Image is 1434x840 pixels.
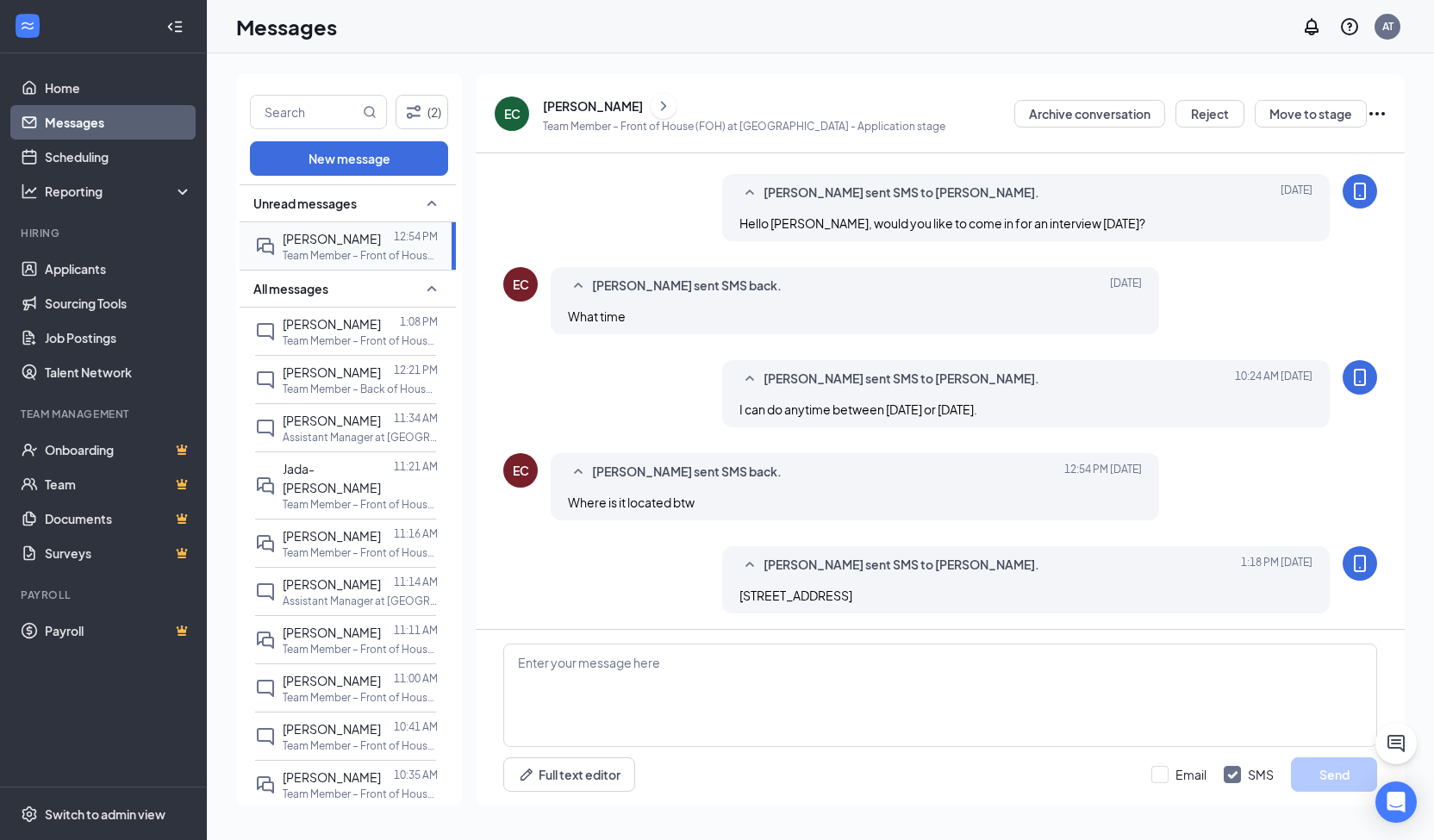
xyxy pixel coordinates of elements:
svg: SmallChevronUp [421,193,442,214]
a: Home [45,71,192,105]
svg: MobileSms [1350,367,1370,388]
span: [PERSON_NAME] [283,769,381,785]
svg: Collapse [166,18,184,35]
div: Open Intercom Messenger [1375,781,1417,823]
div: Payroll [21,588,189,602]
svg: ChatInactive [255,418,276,439]
button: ChevronRight [651,93,676,119]
span: [PERSON_NAME] [283,231,381,246]
svg: QuestionInfo [1339,16,1360,37]
svg: MobileSms [1350,553,1370,574]
span: Where is it located btw [568,495,695,510]
svg: SmallChevronUp [739,369,760,389]
svg: ChevronRight [655,96,672,116]
p: 11:21 AM [394,459,438,474]
a: Scheduling [45,140,192,174]
svg: SmallChevronUp [421,278,442,299]
div: EC [513,276,529,293]
button: Archive conversation [1014,100,1165,128]
button: New message [250,141,448,176]
span: [PERSON_NAME] [283,673,381,688]
p: Assistant Manager at [GEOGRAPHIC_DATA] [283,594,438,608]
svg: MobileSms [1350,181,1370,202]
svg: ChatInactive [255,678,276,699]
svg: Analysis [21,183,38,200]
svg: SmallChevronUp [739,183,760,203]
p: 12:54 PM [394,229,438,244]
button: Send [1291,757,1377,792]
span: [DATE] [1110,276,1142,296]
svg: DoubleChat [255,476,276,496]
button: Full text editorPen [503,757,635,792]
span: What time [568,308,626,324]
span: [PERSON_NAME] [283,316,381,332]
span: Jada-[PERSON_NAME] [283,461,381,495]
button: Reject [1175,100,1244,128]
svg: DoubleChat [255,533,276,554]
span: [STREET_ADDRESS] [739,588,852,603]
p: Team Member – Front of House (FOH) at [GEOGRAPHIC_DATA] [283,738,438,753]
p: 11:34 AM [394,411,438,426]
span: [PERSON_NAME] sent SMS to [PERSON_NAME]. [764,369,1039,389]
span: [DATE] 1:18 PM [1241,555,1312,576]
span: Unread messages [253,195,357,212]
a: Messages [45,105,192,140]
p: 10:35 AM [394,768,438,782]
div: [PERSON_NAME] [543,97,643,115]
div: Hiring [21,226,189,240]
span: [PERSON_NAME] [283,576,381,592]
span: [PERSON_NAME] sent SMS to [PERSON_NAME]. [764,183,1039,203]
div: Switch to admin view [45,806,165,823]
svg: DoubleChat [255,630,276,650]
div: AT [1382,19,1393,34]
p: 1:08 PM [400,314,438,329]
p: Team Member – Front of House (FOH) at [GEOGRAPHIC_DATA] [283,497,438,512]
div: EC [504,105,521,122]
svg: ChatActive [1386,733,1406,754]
svg: Settings [21,806,38,823]
a: PayrollCrown [45,613,192,648]
p: 11:14 AM [394,575,438,589]
p: Team Member – Front of House (FOH) at [GEOGRAPHIC_DATA] [283,690,438,705]
button: Move to stage [1255,100,1367,128]
svg: Ellipses [1367,103,1387,124]
span: [PERSON_NAME] [283,528,381,544]
span: Hello [PERSON_NAME], would you like to come in for an interview [DATE]? [739,215,1145,231]
a: DocumentsCrown [45,501,192,536]
input: Search [251,96,359,128]
h1: Messages [236,12,337,41]
svg: SmallChevronUp [739,555,760,576]
a: Applicants [45,252,192,286]
span: I can do anytime between [DATE] or [DATE]. [739,401,977,417]
p: 12:21 PM [394,363,438,377]
svg: ChatInactive [255,370,276,390]
p: Team Member – Front of House (FOH) at [GEOGRAPHIC_DATA] [283,642,438,656]
svg: Filter [403,102,424,122]
div: EC [513,462,529,479]
button: ChatActive [1375,723,1417,764]
svg: ChatInactive [255,726,276,747]
a: TeamCrown [45,467,192,501]
p: 11:00 AM [394,671,438,686]
svg: DoubleChat [255,775,276,795]
svg: SmallChevronUp [568,276,589,296]
span: [PERSON_NAME] [283,625,381,640]
span: [PERSON_NAME] [283,721,381,737]
p: 10:41 AM [394,719,438,734]
p: 11:16 AM [394,526,438,541]
span: [DATE] 12:54 PM [1064,462,1142,482]
a: Talent Network [45,355,192,389]
span: [PERSON_NAME] sent SMS to [PERSON_NAME]. [764,555,1039,576]
svg: SmallChevronUp [568,462,589,482]
p: Team Member – Back of House (BOH) at [GEOGRAPHIC_DATA] [283,382,438,396]
svg: ChatInactive [255,582,276,602]
span: [PERSON_NAME] [283,364,381,380]
a: OnboardingCrown [45,432,192,467]
svg: DoubleChat [255,236,276,257]
p: Team Member – Front of House (FOH) at [GEOGRAPHIC_DATA] [283,248,438,263]
svg: WorkstreamLogo [19,17,36,34]
a: SurveysCrown [45,536,192,570]
p: Team Member – Front of House (FOH) at [GEOGRAPHIC_DATA] [283,333,438,348]
a: Sourcing Tools [45,286,192,320]
svg: MagnifyingGlass [363,105,377,119]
